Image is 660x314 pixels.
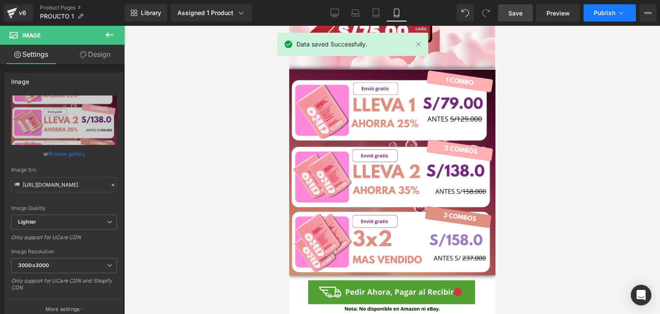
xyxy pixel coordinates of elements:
[386,4,407,22] a: Mobile
[11,277,117,297] div: Only support for UCare CDN and Shopify CDN
[457,4,474,22] button: Undo
[18,219,36,225] b: Lighter
[11,234,117,246] div: Only support for UCare CDN
[366,4,386,22] a: Tablet
[177,9,245,17] div: Assigned 1 Product
[17,7,28,18] div: v6
[11,249,117,255] div: Image Resolution
[631,285,651,305] div: Open Intercom Messenger
[125,4,167,22] a: New Library
[46,305,80,313] p: More settings
[49,146,85,161] a: Browse gallery
[584,4,636,22] button: Publish
[40,13,74,20] span: PROUCTO 1
[11,167,117,173] div: Image Src
[296,40,367,49] span: Data saved Successfully.
[594,9,615,16] span: Publish
[324,4,345,22] a: Desktop
[22,32,41,39] span: Image
[11,149,117,158] div: or
[11,73,29,85] div: Image
[345,4,366,22] a: Laptop
[3,4,33,22] a: v6
[141,9,161,17] span: Library
[536,4,580,22] a: Preview
[18,262,49,268] b: 3000x3000
[11,205,117,211] div: Image Quality
[11,177,117,192] input: Link
[40,4,125,11] a: Product Pages
[547,9,570,18] span: Preview
[477,4,495,22] button: Redo
[639,4,657,22] button: More
[508,9,522,18] span: Save
[64,45,126,64] a: Design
